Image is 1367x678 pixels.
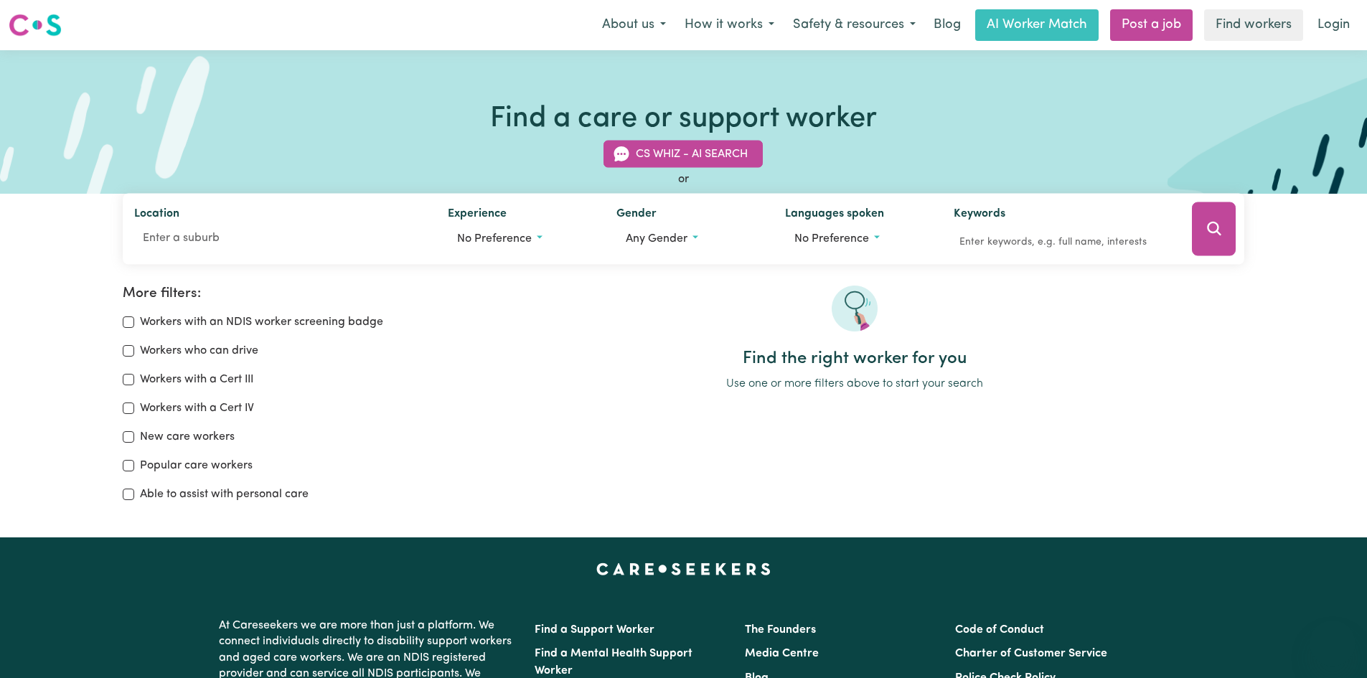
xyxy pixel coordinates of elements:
button: About us [593,10,675,40]
button: Search [1192,202,1236,256]
label: Able to assist with personal care [140,486,309,503]
input: Enter keywords, e.g. full name, interests [954,231,1172,253]
a: AI Worker Match [975,9,1099,41]
button: Safety & resources [784,10,925,40]
label: Languages spoken [785,205,884,225]
label: Workers with a Cert III [140,371,253,388]
label: Workers with an NDIS worker screening badge [140,314,383,331]
a: Find workers [1204,9,1303,41]
button: How it works [675,10,784,40]
label: Location [134,205,179,225]
a: Charter of Customer Service [955,648,1107,659]
button: CS Whiz - AI Search [603,141,763,168]
img: Careseekers logo [9,12,62,38]
p: Use one or more filters above to start your search [464,375,1244,392]
a: The Founders [745,624,816,636]
span: Any gender [626,233,687,245]
label: Gender [616,205,657,225]
iframe: Button to launch messaging window [1310,621,1356,667]
label: Workers who can drive [140,342,258,359]
a: Careseekers logo [9,9,62,42]
label: Workers with a Cert IV [140,400,254,417]
a: Login [1309,9,1358,41]
a: Find a Mental Health Support Worker [535,648,692,677]
h1: Find a care or support worker [490,102,877,136]
a: Find a Support Worker [535,624,654,636]
div: or [123,171,1245,188]
label: New care workers [140,428,235,446]
label: Experience [448,205,507,225]
label: Keywords [954,205,1005,225]
button: Worker language preferences [785,225,931,253]
span: No preference [457,233,532,245]
input: Enter a suburb [134,225,426,251]
a: Blog [925,9,969,41]
h2: Find the right worker for you [464,349,1244,369]
a: Code of Conduct [955,624,1044,636]
button: Worker gender preference [616,225,762,253]
a: Post a job [1110,9,1193,41]
a: Media Centre [745,648,819,659]
span: No preference [794,233,869,245]
a: Careseekers home page [596,563,771,575]
h2: More filters: [123,286,447,302]
label: Popular care workers [140,457,253,474]
button: Worker experience options [448,225,593,253]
